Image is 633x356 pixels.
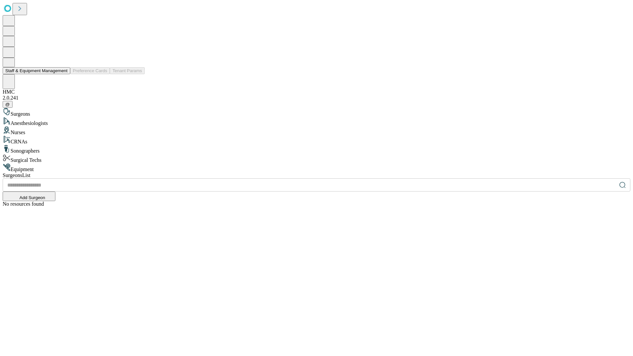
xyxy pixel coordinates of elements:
[3,135,630,145] div: CRNAs
[3,117,630,126] div: Anesthesiologists
[3,101,13,108] button: @
[3,163,630,172] div: Equipment
[3,192,55,201] button: Add Surgeon
[3,126,630,135] div: Nurses
[3,154,630,163] div: Surgical Techs
[3,108,630,117] div: Surgeons
[110,67,145,74] button: Tenant Params
[3,172,630,178] div: Surgeons List
[70,67,110,74] button: Preference Cards
[3,95,630,101] div: 2.0.241
[3,89,630,95] div: HMC
[5,102,10,107] span: @
[3,201,630,207] div: No resources found
[19,195,45,200] span: Add Surgeon
[3,67,70,74] button: Staff & Equipment Management
[3,145,630,154] div: Sonographers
